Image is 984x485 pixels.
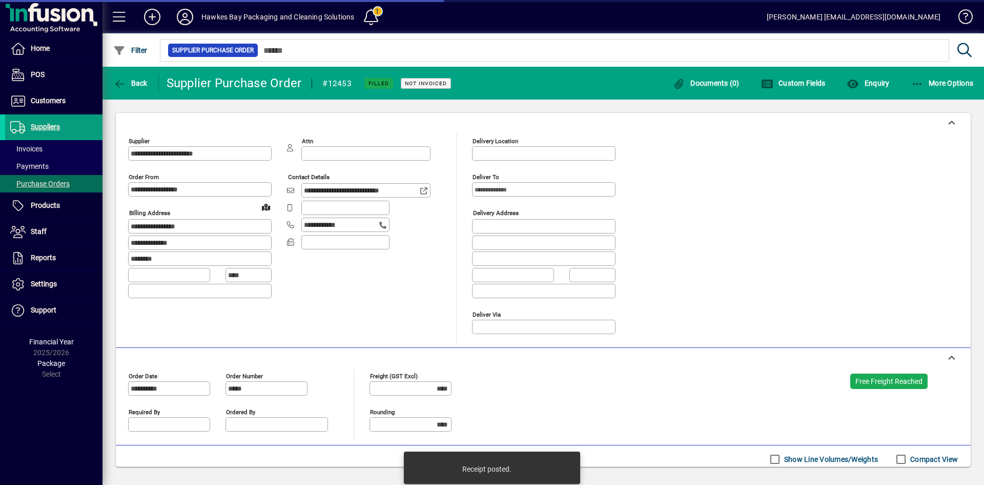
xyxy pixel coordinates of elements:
a: Payments [5,158,102,175]
span: Enquiry [847,79,889,87]
div: #12453 [322,75,352,92]
span: Home [31,44,50,52]
a: Reports [5,245,102,271]
button: Enquiry [844,74,892,92]
span: Invoices [10,145,43,153]
span: Payments [10,162,49,170]
a: Staff [5,219,102,245]
button: More Options [909,74,976,92]
span: Back [113,79,148,87]
a: Support [5,298,102,323]
mat-label: Required by [129,408,160,415]
button: Custom Fields [758,74,828,92]
span: Staff [31,227,47,236]
div: Receipt posted. [462,464,511,474]
span: POS [31,70,45,79]
span: Products [31,201,60,209]
mat-label: Deliver To [473,173,499,181]
span: Filter [113,46,148,54]
span: Custom Fields [761,79,826,87]
span: Support [31,306,56,314]
span: Documents (0) [673,79,740,87]
button: Add [136,8,169,26]
div: [PERSON_NAME] [EMAIL_ADDRESS][DOMAIN_NAME] [767,9,940,25]
span: Free Freight Reached [855,377,922,385]
mat-label: Rounding [370,408,395,415]
mat-label: Ordered by [226,408,255,415]
mat-label: Attn [302,138,313,145]
mat-label: Freight (GST excl) [370,372,418,379]
a: Invoices [5,140,102,158]
mat-label: Order from [129,173,159,181]
label: Compact View [908,454,958,464]
a: Home [5,36,102,62]
span: Purchase Orders [10,180,70,188]
mat-label: Order date [129,372,157,379]
span: Settings [31,280,57,288]
a: Purchase Orders [5,175,102,192]
div: Supplier Purchase Order [167,75,302,91]
button: Back [111,74,150,92]
span: Reports [31,254,56,262]
span: Supplier Purchase Order [172,45,254,55]
a: Customers [5,88,102,114]
span: Package [37,359,65,367]
span: More Options [911,79,974,87]
span: Not Invoiced [405,80,447,87]
mat-label: Supplier [129,138,150,145]
span: Customers [31,96,66,105]
button: Profile [169,8,201,26]
span: Suppliers [31,123,60,131]
a: View on map [258,199,274,215]
mat-label: Order number [226,372,263,379]
a: Products [5,193,102,219]
mat-label: Delivery Location [473,138,518,145]
span: Filled [368,80,389,87]
a: Settings [5,271,102,297]
label: Show Line Volumes/Weights [782,454,878,464]
span: Financial Year [29,338,74,346]
app-page-header-button: Back [102,74,159,92]
button: Documents (0) [670,74,742,92]
a: POS [5,62,102,88]
a: Knowledge Base [951,2,971,35]
div: Hawkes Bay Packaging and Cleaning Solutions [201,9,355,25]
mat-label: Deliver via [473,311,501,318]
button: Filter [111,41,150,60]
